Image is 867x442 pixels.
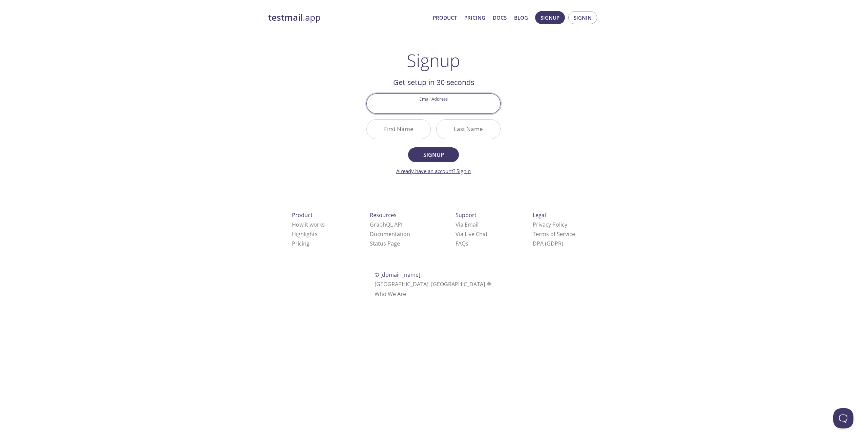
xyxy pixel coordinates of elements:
[574,13,592,22] span: Signin
[366,77,501,88] h2: Get setup in 30 seconds
[533,230,575,238] a: Terms of Service
[396,168,471,174] a: Already have an account? Signin
[292,221,325,228] a: How it works
[456,211,477,219] span: Support
[568,11,597,24] button: Signin
[370,240,400,247] a: Status Page
[370,230,410,238] a: Documentation
[493,13,507,22] a: Docs
[370,221,402,228] a: GraphQL API
[268,12,303,23] strong: testmail
[292,211,313,219] span: Product
[514,13,528,22] a: Blog
[541,13,559,22] span: Signup
[268,12,427,23] a: testmail.app
[535,11,565,24] button: Signup
[407,50,460,70] h1: Signup
[292,230,318,238] a: Highlights
[456,221,479,228] a: Via Email
[433,13,457,22] a: Product
[833,408,853,428] iframe: Help Scout Beacon - Open
[533,211,546,219] span: Legal
[292,240,310,247] a: Pricing
[370,211,397,219] span: Resources
[456,240,468,247] a: FAQ
[533,240,563,247] a: DPA (GDPR)
[464,13,485,22] a: Pricing
[416,150,451,160] span: Signup
[375,280,493,288] span: [GEOGRAPHIC_DATA], [GEOGRAPHIC_DATA]
[408,147,459,162] button: Signup
[466,240,468,247] span: s
[375,271,420,278] span: © [DOMAIN_NAME]
[533,221,567,228] a: Privacy Policy
[456,230,488,238] a: Via Live Chat
[375,290,406,298] a: Who We Are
